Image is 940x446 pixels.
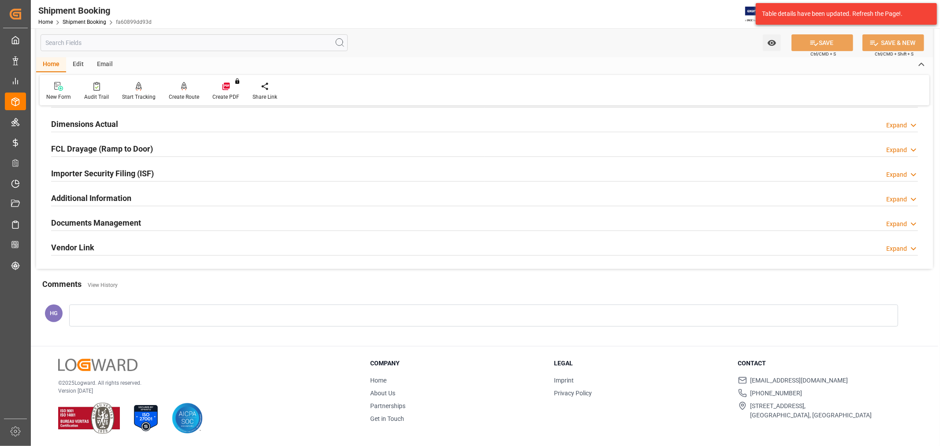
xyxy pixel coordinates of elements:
[370,359,543,368] h3: Company
[370,377,386,384] a: Home
[886,195,907,204] div: Expand
[122,93,156,101] div: Start Tracking
[886,170,907,179] div: Expand
[46,93,71,101] div: New Form
[88,282,118,288] a: View History
[791,34,853,51] button: SAVE
[51,217,141,229] h2: Documents Management
[36,57,66,72] div: Home
[554,377,574,384] a: Imprint
[42,278,82,290] h2: Comments
[886,244,907,253] div: Expand
[58,387,348,395] p: Version [DATE]
[738,359,911,368] h3: Contact
[554,390,592,397] a: Privacy Policy
[745,7,776,22] img: Exertis%20JAM%20-%20Email%20Logo.jpg_1722504956.jpg
[875,51,914,57] span: Ctrl/CMD + Shift + S
[886,145,907,155] div: Expand
[130,403,161,434] img: ISO 27001 Certification
[58,403,120,434] img: ISO 9001 & ISO 14001 Certification
[51,118,118,130] h2: Dimensions Actual
[51,192,131,204] h2: Additional Information
[38,4,152,17] div: Shipment Booking
[58,359,137,372] img: Logward Logo
[63,19,106,25] a: Shipment Booking
[169,93,199,101] div: Create Route
[370,415,404,422] a: Get in Touch
[370,402,405,409] a: Partnerships
[58,379,348,387] p: © 2025 Logward. All rights reserved.
[370,390,395,397] a: About Us
[38,19,53,25] a: Home
[886,121,907,130] div: Expand
[751,401,872,420] span: [STREET_ADDRESS], [GEOGRAPHIC_DATA], [GEOGRAPHIC_DATA]
[51,242,94,253] h2: Vendor Link
[253,93,277,101] div: Share Link
[50,310,58,316] span: HG
[554,359,727,368] h3: Legal
[172,403,203,434] img: AICPA SOC
[66,57,90,72] div: Edit
[90,57,119,72] div: Email
[886,219,907,229] div: Expand
[751,376,848,385] span: [EMAIL_ADDRESS][DOMAIN_NAME]
[862,34,924,51] button: SAVE & NEW
[763,34,781,51] button: open menu
[762,9,924,19] div: Table details have been updated. Refresh the Page!.
[51,143,153,155] h2: FCL Drayage (Ramp to Door)
[41,34,348,51] input: Search Fields
[810,51,836,57] span: Ctrl/CMD + S
[84,93,109,101] div: Audit Trail
[751,389,803,398] span: [PHONE_NUMBER]
[51,167,154,179] h2: Importer Security Filing (ISF)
